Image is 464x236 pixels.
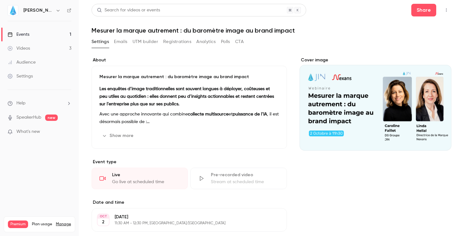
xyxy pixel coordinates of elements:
button: Registrations [163,37,191,47]
button: Share [411,4,436,16]
span: What's new [16,128,40,135]
div: LiveGo live at scheduled time [92,168,188,189]
p: Avec une approche innovante qui combine et , il est désormais possible de : [99,110,279,126]
section: Cover image [300,57,451,151]
button: CTA [235,37,244,47]
button: Emails [114,37,127,47]
div: Search for videos or events [97,7,160,14]
span: Premium [8,220,28,228]
label: Date and time [92,199,287,206]
iframe: Noticeable Trigger [64,129,71,135]
a: Manage [56,222,71,227]
div: Pre-recorded videoStream at scheduled time [190,168,287,189]
div: Audience [8,59,36,65]
div: Stream at scheduled time [211,179,279,185]
button: Show more [99,131,137,141]
label: About [92,57,287,63]
button: Analytics [196,37,216,47]
div: Pre-recorded video [211,172,279,178]
img: JIN [8,5,18,16]
p: 11:30 AM - 12:30 PM, [GEOGRAPHIC_DATA]/[GEOGRAPHIC_DATA] [115,221,253,226]
button: Polls [221,37,230,47]
strong: collecte multisource [188,112,229,116]
a: SpeakerHub [16,114,41,121]
p: 2 [102,219,104,225]
span: new [45,115,58,121]
button: UTM builder [133,37,158,47]
div: Go live at scheduled time [112,179,180,185]
div: Videos [8,45,30,52]
h1: Mesurer la marque autrement : du baromètre image au brand impact [92,27,451,34]
div: Events [8,31,29,38]
label: Cover image [300,57,451,63]
div: OCT [98,214,109,219]
span: Plan usage [32,222,52,227]
li: help-dropdown-opener [8,100,71,107]
strong: Les enquêtes d’image traditionnelles sont souvent longues à déployer, coûteuses et peu utiles au ... [99,87,274,106]
button: Settings [92,37,109,47]
p: Mesurer la marque autrement : du baromètre image au brand impact [99,74,279,80]
h6: [PERSON_NAME] [23,7,53,14]
strong: puissance de l’IA [233,112,267,116]
div: Live [112,172,180,178]
p: Event type [92,159,287,165]
div: Settings [8,73,33,79]
p: [DATE] [115,214,253,220]
span: Help [16,100,26,107]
